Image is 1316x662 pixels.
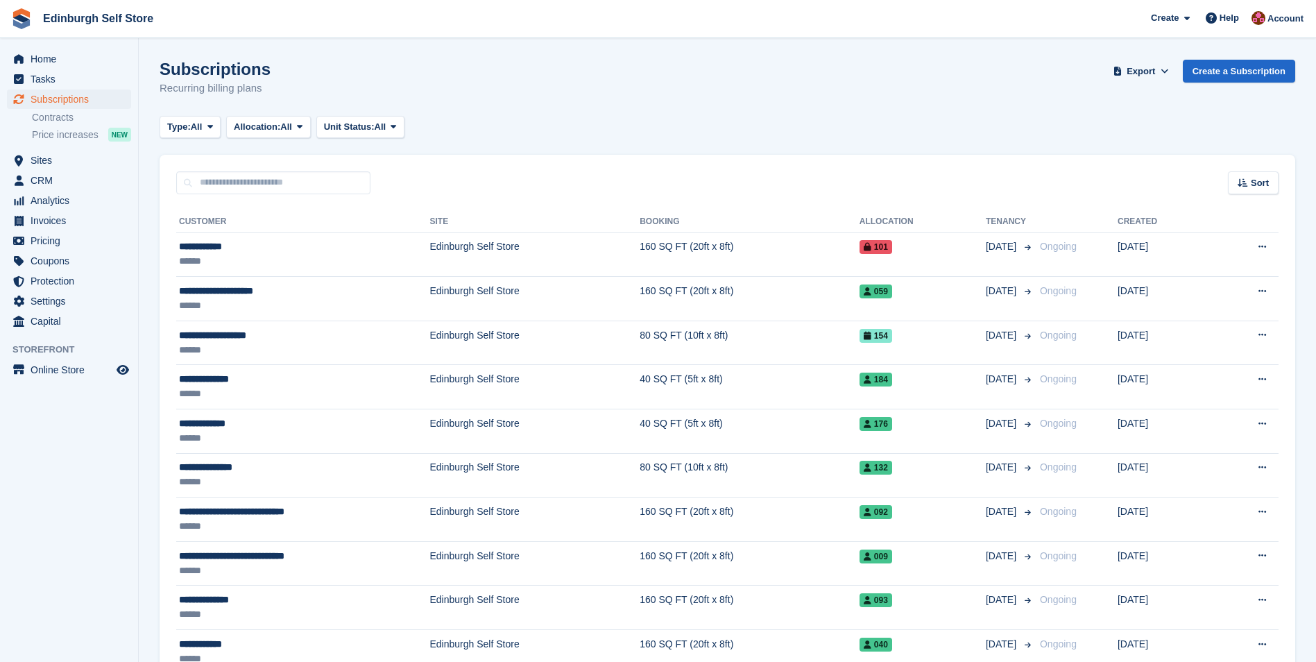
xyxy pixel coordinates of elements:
span: 040 [860,638,892,652]
a: Create a Subscription [1183,60,1295,83]
td: Edinburgh Self Store [429,586,640,630]
span: CRM [31,171,114,190]
span: 154 [860,329,892,343]
td: [DATE] [1118,586,1211,630]
span: Type: [167,120,191,134]
span: Ongoing [1040,461,1077,473]
span: [DATE] [986,284,1019,298]
span: [DATE] [986,416,1019,431]
span: 092 [860,505,892,519]
span: Sites [31,151,114,170]
span: Pricing [31,231,114,251]
a: menu [7,251,131,271]
span: Export [1127,65,1155,78]
th: Booking [640,211,860,233]
td: [DATE] [1118,453,1211,498]
td: Edinburgh Self Store [429,365,640,409]
span: [DATE] [986,637,1019,652]
td: Edinburgh Self Store [429,277,640,321]
button: Unit Status: All [316,116,404,139]
td: 160 SQ FT (20ft x 8ft) [640,541,860,586]
span: 093 [860,593,892,607]
span: [DATE] [986,460,1019,475]
span: All [280,120,292,134]
a: menu [7,360,131,380]
span: Subscriptions [31,90,114,109]
td: 80 SQ FT (10ft x 8ft) [640,453,860,498]
span: [DATE] [986,549,1019,563]
td: 160 SQ FT (20ft x 8ft) [640,277,860,321]
td: 160 SQ FT (20ft x 8ft) [640,232,860,277]
th: Created [1118,211,1211,233]
th: Allocation [860,211,986,233]
span: Sort [1251,176,1269,190]
button: Type: All [160,116,221,139]
span: Ongoing [1040,550,1077,561]
td: [DATE] [1118,365,1211,409]
span: [DATE] [986,504,1019,519]
a: menu [7,69,131,89]
th: Site [429,211,640,233]
td: 160 SQ FT (20ft x 8ft) [640,586,860,630]
td: 40 SQ FT (5ft x 8ft) [640,365,860,409]
span: Ongoing [1040,594,1077,605]
span: Allocation: [234,120,280,134]
a: menu [7,291,131,311]
span: Ongoing [1040,330,1077,341]
td: Edinburgh Self Store [429,498,640,542]
td: [DATE] [1118,277,1211,321]
td: Edinburgh Self Store [429,541,640,586]
td: [DATE] [1118,321,1211,365]
th: Tenancy [986,211,1034,233]
th: Customer [176,211,429,233]
span: [DATE] [986,593,1019,607]
a: menu [7,171,131,190]
span: 101 [860,240,892,254]
div: NEW [108,128,131,142]
a: menu [7,312,131,331]
span: All [375,120,386,134]
span: Settings [31,291,114,311]
button: Export [1111,60,1172,83]
span: Ongoing [1040,638,1077,650]
span: [DATE] [986,239,1019,254]
span: Home [31,49,114,69]
td: [DATE] [1118,541,1211,586]
span: 184 [860,373,892,387]
h1: Subscriptions [160,60,271,78]
span: 009 [860,550,892,563]
span: 132 [860,461,892,475]
span: 176 [860,417,892,431]
span: Help [1220,11,1239,25]
td: Edinburgh Self Store [429,321,640,365]
a: Price increases NEW [32,127,131,142]
td: 160 SQ FT (20ft x 8ft) [640,498,860,542]
a: menu [7,271,131,291]
span: Capital [31,312,114,331]
a: Contracts [32,111,131,124]
span: [DATE] [986,372,1019,387]
td: 80 SQ FT (10ft x 8ft) [640,321,860,365]
button: Allocation: All [226,116,311,139]
span: Price increases [32,128,99,142]
td: Edinburgh Self Store [429,453,640,498]
span: Ongoing [1040,373,1077,384]
span: Account [1267,12,1304,26]
span: Online Store [31,360,114,380]
a: menu [7,49,131,69]
span: Unit Status: [324,120,375,134]
span: Storefront [12,343,138,357]
td: [DATE] [1118,498,1211,542]
span: Coupons [31,251,114,271]
span: Ongoing [1040,285,1077,296]
span: Ongoing [1040,506,1077,517]
td: [DATE] [1118,409,1211,454]
a: menu [7,191,131,210]
span: Ongoing [1040,418,1077,429]
span: Ongoing [1040,241,1077,252]
a: menu [7,90,131,109]
td: Edinburgh Self Store [429,232,640,277]
span: Protection [31,271,114,291]
img: stora-icon-8386f47178a22dfd0bd8f6a31ec36ba5ce8667c1dd55bd0f319d3a0aa187defe.svg [11,8,32,29]
a: Preview store [114,362,131,378]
